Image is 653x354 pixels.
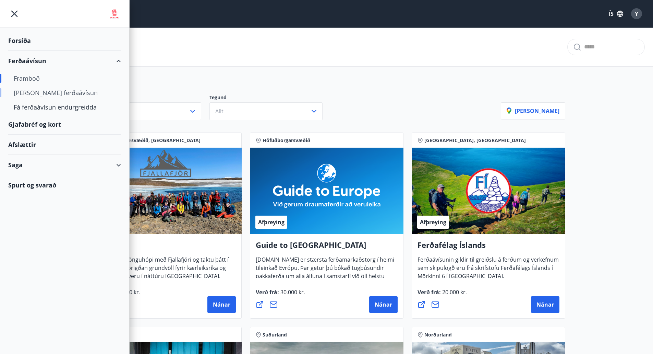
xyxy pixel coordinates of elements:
span: 30.000 kr. [279,288,305,296]
span: Höfuðborgarsvæðið [263,137,310,144]
span: Verð frá : [256,288,305,301]
p: [PERSON_NAME] [507,107,559,115]
span: Norðurland [424,331,452,338]
span: [DOMAIN_NAME] er stærsta ferðamarkaðstorg í heimi tileinkað Evrópu. Þar getur þú bókað tugþúsundi... [256,256,394,302]
h4: Fjallafjör [94,240,236,255]
span: Afþreying [258,218,285,226]
div: Framboð [14,71,116,85]
span: Nánar [213,301,230,308]
button: Allt [88,102,201,120]
h4: Guide to [GEOGRAPHIC_DATA] [256,240,398,255]
button: Nánar [531,296,559,313]
span: Ferðaávísunin gildir til greiðslu á ferðum og verkefnum sem skipulögð eru frá skrifstofu Ferðafél... [418,256,559,285]
button: Y [628,5,645,22]
h4: Ferðafélag Íslands [418,240,559,255]
span: Nánar [375,301,392,308]
div: Gjafabréf og kort [8,114,121,135]
span: [GEOGRAPHIC_DATA], [GEOGRAPHIC_DATA] [424,137,526,144]
span: 20.000 kr. [441,288,467,296]
p: Svæði [88,94,209,102]
div: Saga [8,155,121,175]
div: Ferðaávísun [8,51,121,71]
button: menu [8,8,21,20]
span: Suðurland [263,331,287,338]
div: Spurt og svarað [8,175,121,195]
img: union_logo [108,8,121,21]
span: Nánar [536,301,554,308]
button: Allt [209,102,323,120]
button: ÍS [605,8,627,20]
span: Allt [215,107,223,115]
span: Vertu með í gönguhópi með Fjallafjöri og taktu þátt í að skapa heilbrigðan grundvöll fyrir kærlei... [94,256,229,285]
button: Nánar [207,296,236,313]
span: Verð frá : [418,288,467,301]
div: [PERSON_NAME] ferðaávísun [14,85,116,100]
div: Afslættir [8,135,121,155]
div: Forsíða [8,31,121,51]
div: Fá ferðaávísun endurgreidda [14,100,116,114]
span: Afþreying [420,218,446,226]
span: Höfuðborgarsvæðið, [GEOGRAPHIC_DATA] [101,137,201,144]
button: Nánar [369,296,398,313]
p: Tegund [209,94,331,102]
span: Y [635,10,638,18]
button: [PERSON_NAME] [501,102,565,119]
